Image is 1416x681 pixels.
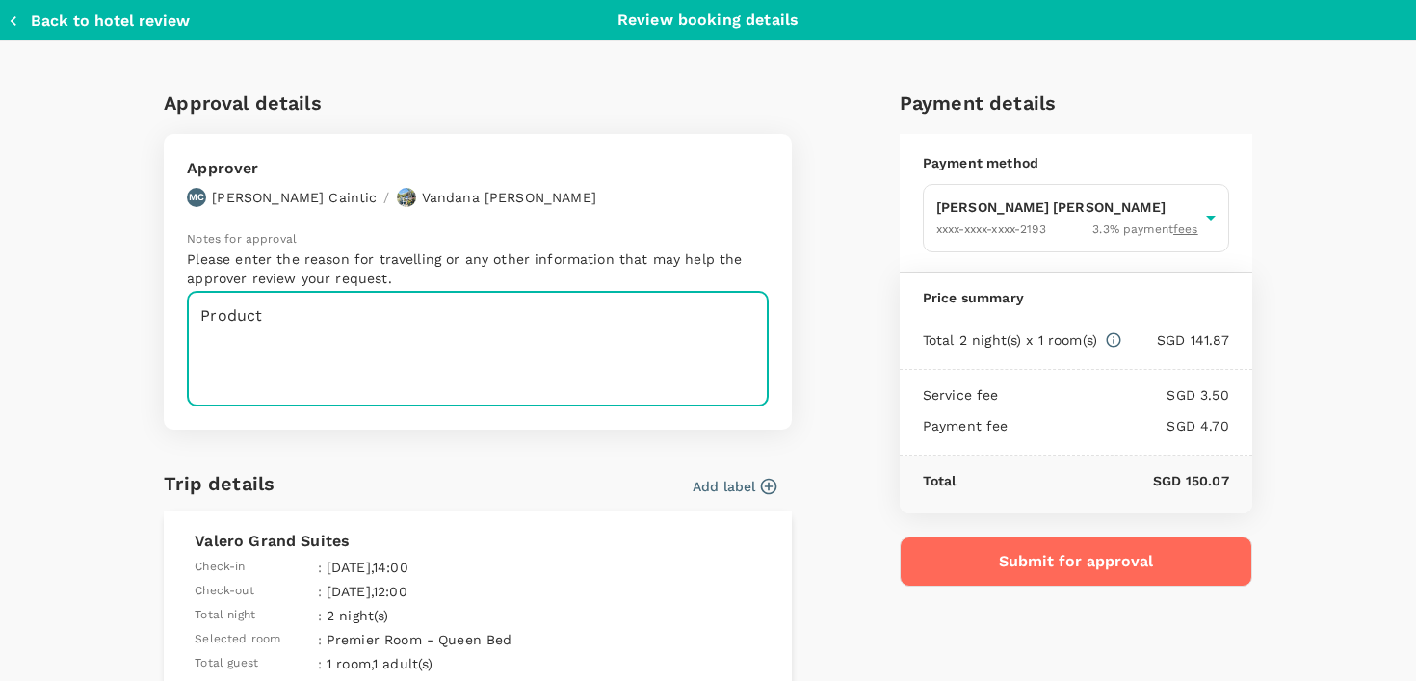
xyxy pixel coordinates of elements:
[936,197,1198,217] p: [PERSON_NAME] [PERSON_NAME]
[164,88,792,118] h6: Approval details
[1122,330,1229,350] p: SGD 141.87
[900,537,1252,587] button: Submit for approval
[923,184,1229,252] div: [PERSON_NAME] [PERSON_NAME]XXXX-XXXX-XXXX-21933.3% paymentfees
[318,582,322,601] span: :
[318,654,322,673] span: :
[327,582,587,601] p: [DATE] , 12:00
[195,553,591,673] table: simple table
[422,188,596,207] p: Vandana [PERSON_NAME]
[999,385,1229,405] p: SGD 3.50
[189,191,204,204] p: MC
[318,606,322,625] span: :
[693,477,776,496] button: Add label
[1009,416,1229,435] p: SGD 4.70
[195,654,258,673] span: Total guest
[195,630,280,649] span: Selected room
[923,288,1229,307] p: Price summary
[900,88,1252,118] h6: Payment details
[164,468,275,499] h6: Trip details
[957,471,1229,490] p: SGD 150.07
[318,630,322,649] span: :
[327,630,587,649] p: Premier Room - Queen Bed
[327,654,587,673] p: 1 room , 1 adult(s)
[923,471,957,490] p: Total
[383,188,389,207] p: /
[8,12,190,31] button: Back to hotel review
[923,416,1009,435] p: Payment fee
[195,606,255,625] span: Total night
[923,385,999,405] p: Service fee
[212,188,377,207] p: [PERSON_NAME] Caintic
[923,153,1229,172] p: Payment method
[195,582,253,601] span: Check-out
[397,188,416,207] img: avatar-664abc286c9eb.jpeg
[187,157,596,180] p: Approver
[1173,223,1198,236] u: fees
[617,9,799,32] p: Review booking details
[327,558,587,577] p: [DATE] , 14:00
[1092,221,1197,240] span: 3.3 % payment
[327,606,587,625] p: 2 night(s)
[195,530,761,553] p: Valero Grand Suites
[195,558,245,577] span: Check-in
[187,249,769,288] p: Please enter the reason for travelling or any other information that may help the approver review...
[936,223,1046,236] span: XXXX-XXXX-XXXX-2193
[923,330,1097,350] p: Total 2 night(s) x 1 room(s)
[318,558,322,577] span: :
[187,230,769,249] p: Notes for approval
